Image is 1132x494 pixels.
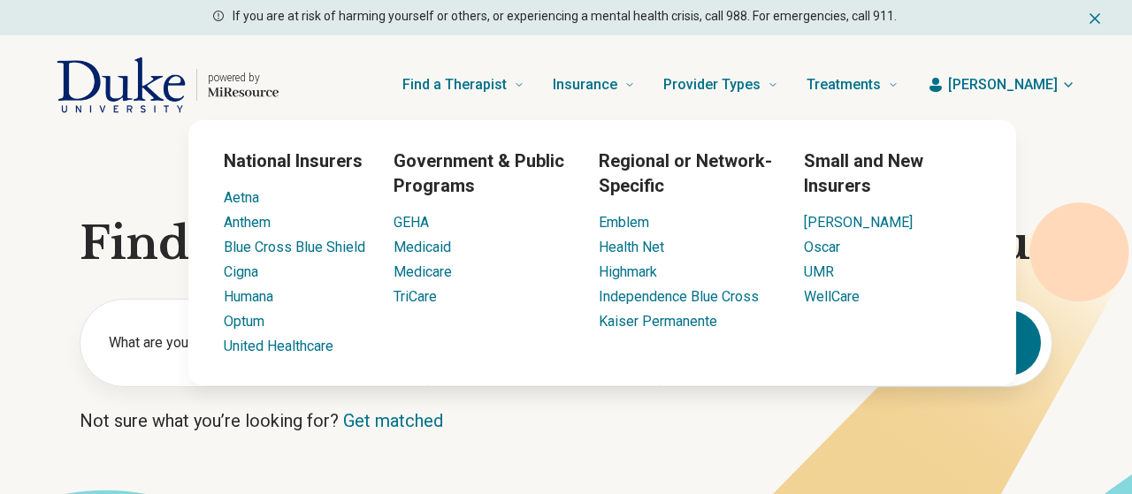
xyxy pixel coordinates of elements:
div: Insurance [82,120,1122,385]
a: Aetna [224,189,259,206]
span: Provider Types [663,72,761,97]
a: Highmark [599,263,657,280]
a: Health Net [599,239,664,255]
a: WellCare [804,288,860,305]
a: Oscar [804,239,840,255]
a: United Healthcare [224,338,333,354]
h3: Small and New Insurers [804,148,981,198]
a: Optum [224,313,264,330]
a: Provider Types [663,49,778,120]
a: Insurance [553,49,635,120]
p: Not sure what you’re looking for? [80,408,1052,433]
span: [PERSON_NAME] [948,74,1058,95]
a: Find a Therapist [402,49,524,120]
button: Dismiss [1086,7,1104,28]
a: GEHA [394,214,429,231]
a: Kaiser Permanente [599,313,717,330]
span: Find a Therapist [402,72,507,97]
button: [PERSON_NAME] [927,74,1075,95]
h1: Find the right mental health care for you [80,217,1052,270]
p: If you are at risk of harming yourself or others, or experiencing a mental health crisis, call 98... [233,7,897,26]
p: powered by [208,71,279,85]
a: Humana [224,288,273,305]
a: Treatments [807,49,899,120]
a: [PERSON_NAME] [804,214,913,231]
a: Home page [57,57,279,113]
a: Anthem [224,214,271,231]
a: Independence Blue Cross [599,288,759,305]
a: TriCare [394,288,437,305]
h3: National Insurers [224,148,365,173]
a: Cigna [224,263,258,280]
a: Blue Cross Blue Shield [224,239,365,255]
h3: Regional or Network-Specific [599,148,776,198]
a: Get matched [343,410,443,431]
a: Medicare [394,263,452,280]
a: UMR [804,263,834,280]
span: Treatments [807,72,881,97]
a: Medicaid [394,239,451,255]
a: Emblem [599,214,649,231]
h3: Government & Public Programs [394,148,570,198]
span: Insurance [553,72,617,97]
